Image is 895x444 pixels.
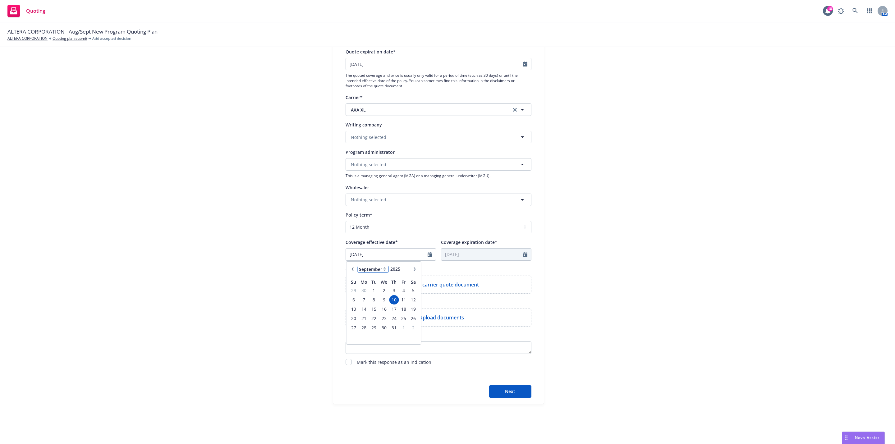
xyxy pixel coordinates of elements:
span: 6 [349,296,358,304]
span: This is a managing general agent (MGA) or a managing general underwriter (MGU). [346,173,531,178]
td: 15 [369,304,379,314]
span: Su [351,279,356,285]
span: 18 [399,305,408,313]
td: empty-day-cell [389,332,399,342]
td: 2 [379,286,389,295]
span: 20 [349,314,358,322]
span: Nothing selected [351,134,386,140]
div: 18 [827,6,833,11]
span: Fr [402,279,406,285]
td: 16 [379,304,389,314]
span: Quoting [26,8,45,13]
span: Policy term* [346,212,372,218]
span: 22 [370,314,378,322]
span: 17 [390,305,398,313]
span: 2 [379,286,388,294]
div: Upload documents [346,309,531,327]
td: 18 [399,304,408,314]
span: Next [505,388,515,394]
td: empty-day-cell [379,332,389,342]
span: Program administrator [346,149,395,155]
span: 30 [359,286,368,294]
div: Drag to move [842,432,850,444]
button: AXA XLclear selection [346,103,531,116]
span: The quoted coverage and price is usually only valid for a period of time (such as 30 days) or unt... [346,73,531,89]
td: 17 [389,304,399,314]
span: Notes [346,332,358,338]
input: MM/DD/YYYY [441,249,523,260]
td: 29 [369,323,379,332]
td: 24 [389,314,399,323]
td: 23 [379,314,389,323]
button: Next [489,385,531,398]
span: 8 [370,296,378,304]
span: 29 [349,286,358,294]
span: Carrier* [346,94,363,100]
td: 25 [399,314,408,323]
span: Mo [360,279,367,285]
span: 15 [370,305,378,313]
span: Wholesaler [346,185,369,190]
td: 13 [349,304,358,314]
span: 12 [409,296,418,304]
span: Nothing selected [351,161,386,168]
span: 29 [370,324,378,332]
span: Th [391,279,397,285]
span: 27 [349,324,358,332]
td: 29 [349,286,358,295]
td: 2 [409,323,418,332]
span: Upload carrier quote document [404,281,479,288]
input: MM/DD/YYYY [346,249,428,260]
td: 7 [358,295,369,304]
a: clear selection [511,106,519,113]
td: empty-day-cell [369,332,379,342]
a: Search [849,5,861,17]
div: Upload carrier quote document [346,276,531,294]
span: 24 [390,314,398,322]
button: Nothing selected [346,158,531,171]
td: 9 [379,295,389,304]
td: empty-day-cell [399,332,408,342]
span: 3 [390,286,398,294]
span: Quote expiration date* [346,49,396,55]
span: Coverage expiration date* [441,239,497,245]
td: 20 [349,314,358,323]
span: Add accepted decision [92,36,131,41]
button: Nothing selected [346,131,531,143]
span: AXA XL [351,107,502,113]
span: ALTERA CORPORATION - Aug/Sept New Program Quoting Plan [7,28,158,36]
td: 28 [358,323,369,332]
td: empty-day-cell [409,332,418,342]
td: 8 [369,295,379,304]
span: 23 [379,314,388,322]
span: Writing company [346,122,382,128]
span: We [381,279,387,285]
td: empty-day-cell [349,332,358,342]
span: Coverage effective date* [346,239,398,245]
span: 13 [349,305,358,313]
button: Calendar [523,62,527,66]
td: 3 [389,286,399,295]
span: 26 [409,314,418,322]
td: 10 [389,295,399,304]
td: 5 [409,286,418,295]
td: 27 [349,323,358,332]
td: 6 [349,295,358,304]
td: 14 [358,304,369,314]
a: Quoting [5,2,48,20]
span: 28 [359,324,368,332]
span: 4 [399,286,408,294]
span: 14 [359,305,368,313]
span: Tu [371,279,377,285]
span: 7 [359,296,368,304]
svg: Calendar [428,252,432,257]
span: 16 [379,305,388,313]
span: Mark this response as an indication [357,359,431,366]
td: 11 [399,295,408,304]
span: 30 [379,324,388,332]
td: 1 [369,286,379,295]
td: 22 [369,314,379,323]
span: 19 [409,305,418,313]
a: Switch app [863,5,876,17]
